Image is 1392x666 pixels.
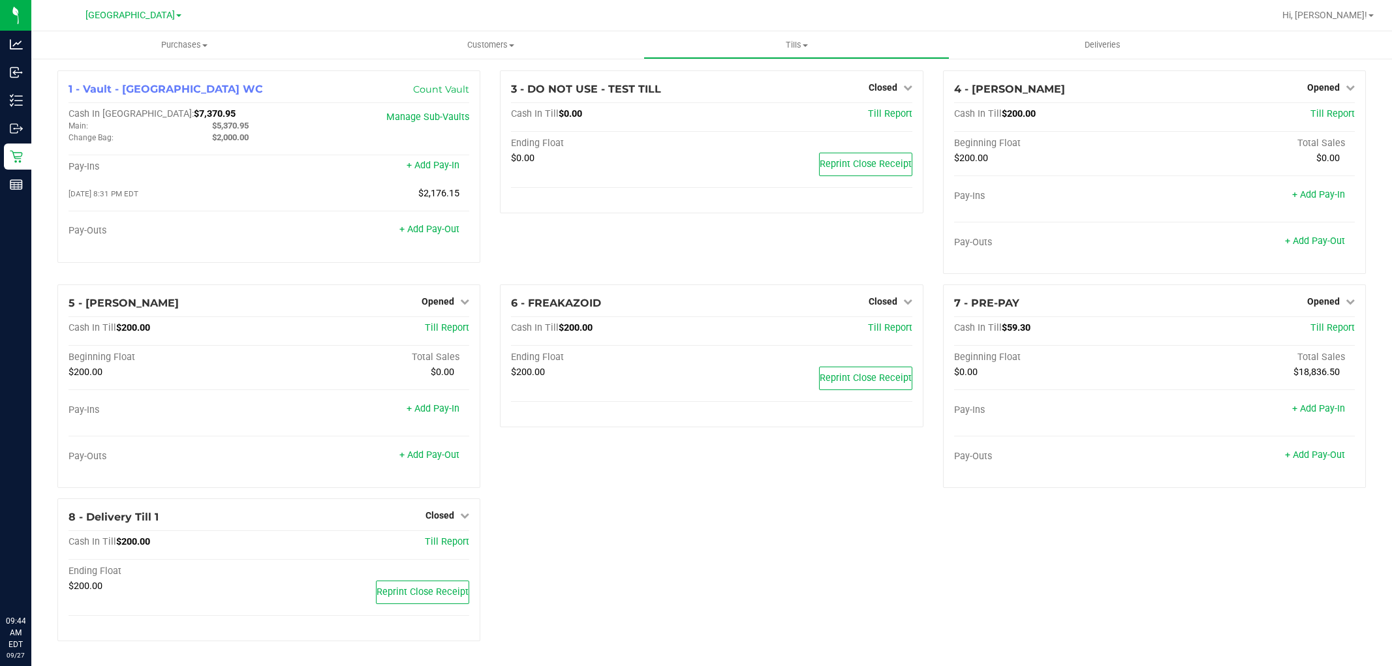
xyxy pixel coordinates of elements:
[376,581,469,604] button: Reprint Close Receipt
[407,403,459,414] a: + Add Pay-In
[1310,108,1355,119] a: Till Report
[399,449,459,461] a: + Add Pay-Out
[69,451,269,462] div: Pay-Outs
[868,322,912,333] a: Till Report
[212,121,249,130] span: $5,370.95
[69,133,114,142] span: Change Bag:
[820,159,912,170] span: Reprint Close Receipt
[69,367,102,378] span: $200.00
[1316,153,1340,164] span: $0.00
[10,94,23,107] inline-svg: Inventory
[954,153,988,164] span: $200.00
[386,112,469,123] a: Manage Sub-Vaults
[31,31,337,59] a: Purchases
[413,83,469,95] a: Count Vault
[1292,189,1345,200] a: + Add Pay-In
[10,178,23,191] inline-svg: Reports
[425,536,469,547] a: Till Report
[1293,367,1340,378] span: $18,836.50
[69,322,116,333] span: Cash In Till
[116,322,150,333] span: $200.00
[13,562,52,601] iframe: Resource center
[6,650,25,660] p: 09/27
[69,189,138,198] span: [DATE] 8:31 PM EDT
[431,367,454,378] span: $0.00
[819,153,912,176] button: Reprint Close Receipt
[511,352,711,363] div: Ending Float
[10,150,23,163] inline-svg: Retail
[1002,322,1030,333] span: $59.30
[425,322,469,333] a: Till Report
[868,108,912,119] a: Till Report
[954,367,978,378] span: $0.00
[820,372,912,384] span: Reprint Close Receipt
[954,138,1154,149] div: Beginning Float
[950,31,1256,59] a: Deliveries
[69,511,159,523] span: 8 - Delivery Till 1
[85,10,175,21] span: [GEOGRAPHIC_DATA]
[10,66,23,79] inline-svg: Inbound
[511,297,601,309] span: 6 - FREAKAZOID
[338,39,643,51] span: Customers
[69,352,269,363] div: Beginning Float
[559,108,582,119] span: $0.00
[954,297,1019,309] span: 7 - PRE-PAY
[1067,39,1138,51] span: Deliveries
[6,615,25,650] p: 09:44 AM EDT
[116,536,150,547] span: $200.00
[69,161,269,173] div: Pay-Ins
[559,322,593,333] span: $200.00
[511,153,534,164] span: $0.00
[69,297,179,309] span: 5 - [PERSON_NAME]
[69,536,116,547] span: Cash In Till
[69,581,102,592] span: $200.00
[10,122,23,135] inline-svg: Outbound
[407,160,459,171] a: + Add Pay-In
[31,39,337,51] span: Purchases
[425,510,454,521] span: Closed
[212,132,249,142] span: $2,000.00
[644,39,949,51] span: Tills
[1285,235,1345,247] a: + Add Pay-Out
[869,296,897,307] span: Closed
[954,108,1002,119] span: Cash In Till
[643,31,950,59] a: Tills
[511,138,711,149] div: Ending Float
[954,404,1154,416] div: Pay-Ins
[422,296,454,307] span: Opened
[10,38,23,51] inline-svg: Analytics
[954,451,1154,462] div: Pay-Outs
[954,190,1154,202] div: Pay-Ins
[954,322,1002,333] span: Cash In Till
[511,322,559,333] span: Cash In Till
[954,352,1154,363] div: Beginning Float
[69,225,269,237] div: Pay-Outs
[1285,449,1345,461] a: + Add Pay-Out
[337,31,643,59] a: Customers
[269,352,469,363] div: Total Sales
[1310,322,1355,333] a: Till Report
[69,404,269,416] div: Pay-Ins
[69,566,269,577] div: Ending Float
[1002,108,1036,119] span: $200.00
[1154,138,1355,149] div: Total Sales
[819,367,912,390] button: Reprint Close Receipt
[1282,10,1367,20] span: Hi, [PERSON_NAME]!
[418,188,459,199] span: $2,176.15
[69,83,263,95] span: 1 - Vault - [GEOGRAPHIC_DATA] WC
[194,108,236,119] span: $7,370.95
[69,108,194,119] span: Cash In [GEOGRAPHIC_DATA]:
[869,82,897,93] span: Closed
[511,108,559,119] span: Cash In Till
[511,83,661,95] span: 3 - DO NOT USE - TEST TILL
[1307,82,1340,93] span: Opened
[1292,403,1345,414] a: + Add Pay-In
[69,121,88,130] span: Main:
[1307,296,1340,307] span: Opened
[954,237,1154,249] div: Pay-Outs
